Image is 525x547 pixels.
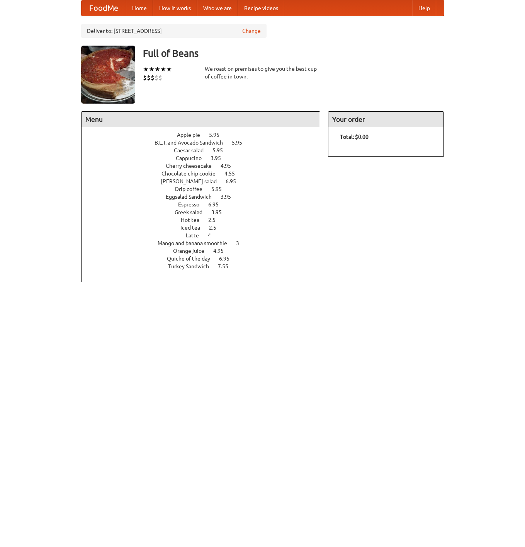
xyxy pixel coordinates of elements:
a: Quiche of the day 6.95 [167,256,244,262]
span: Latte [186,232,207,239]
span: Espresso [178,201,207,208]
span: Iced tea [180,225,208,231]
h3: Full of Beans [143,46,444,61]
a: Change [242,27,261,35]
li: ★ [166,65,172,73]
span: 7.55 [218,263,236,269]
span: [PERSON_NAME] salad [161,178,224,184]
span: 4.95 [221,163,239,169]
span: Greek salad [175,209,210,215]
a: Mango and banana smoothie 3 [158,240,253,246]
a: Espresso 6.95 [178,201,233,208]
a: Iced tea 2.5 [180,225,231,231]
span: 6.95 [208,201,226,208]
a: Apple pie 5.95 [177,132,234,138]
a: Home [126,0,153,16]
span: Cappucino [176,155,209,161]
a: B.L.T. and Avocado Sandwich 5.95 [155,140,257,146]
a: Cherry cheesecake 4.95 [166,163,245,169]
li: $ [143,73,147,82]
a: Drip coffee 5.95 [175,186,236,192]
span: 5.95 [211,186,229,192]
span: B.L.T. and Avocado Sandwich [155,140,231,146]
span: Cherry cheesecake [166,163,219,169]
img: angular.jpg [81,46,135,104]
span: Chocolate chip cookie [161,170,223,177]
a: Caesar salad 5.95 [174,147,237,153]
li: ★ [155,65,160,73]
li: ★ [149,65,155,73]
span: 3 [236,240,247,246]
a: Who we are [197,0,238,16]
a: FoodMe [82,0,126,16]
li: $ [155,73,158,82]
span: Caesar salad [174,147,211,153]
span: 6.95 [219,256,237,262]
li: ★ [160,65,166,73]
span: Orange juice [173,248,212,254]
a: How it works [153,0,197,16]
a: Hot tea 2.5 [181,217,230,223]
a: Chocolate chip cookie 4.55 [161,170,249,177]
h4: Your order [328,112,443,127]
span: Mango and banana smoothie [158,240,235,246]
span: 2.5 [208,217,223,223]
span: 6.95 [226,178,244,184]
span: Hot tea [181,217,207,223]
div: We roast on premises to give you the best cup of coffee in town. [205,65,321,80]
a: Help [412,0,436,16]
a: Recipe videos [238,0,284,16]
span: 3.95 [211,155,229,161]
a: [PERSON_NAME] salad 6.95 [161,178,250,184]
span: 4.95 [213,248,231,254]
span: Apple pie [177,132,208,138]
div: Deliver to: [STREET_ADDRESS] [81,24,267,38]
h4: Menu [82,112,320,127]
li: $ [151,73,155,82]
li: $ [147,73,151,82]
a: Greek salad 3.95 [175,209,236,215]
span: 4 [208,232,219,239]
span: 5.95 [209,132,227,138]
a: Cappucino 3.95 [176,155,235,161]
span: Turkey Sandwich [168,263,217,269]
span: Eggsalad Sandwich [166,194,219,200]
li: $ [158,73,162,82]
a: Orange juice 4.95 [173,248,238,254]
li: ★ [143,65,149,73]
span: 3.95 [221,194,239,200]
b: Total: $0.00 [340,134,369,140]
span: 5.95 [232,140,250,146]
span: Drip coffee [175,186,210,192]
span: 3.95 [211,209,229,215]
a: Eggsalad Sandwich 3.95 [166,194,245,200]
a: Turkey Sandwich 7.55 [168,263,243,269]
span: 2.5 [209,225,224,231]
a: Latte 4 [186,232,225,239]
span: 4.55 [224,170,243,177]
span: 5.95 [212,147,231,153]
span: Quiche of the day [167,256,218,262]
